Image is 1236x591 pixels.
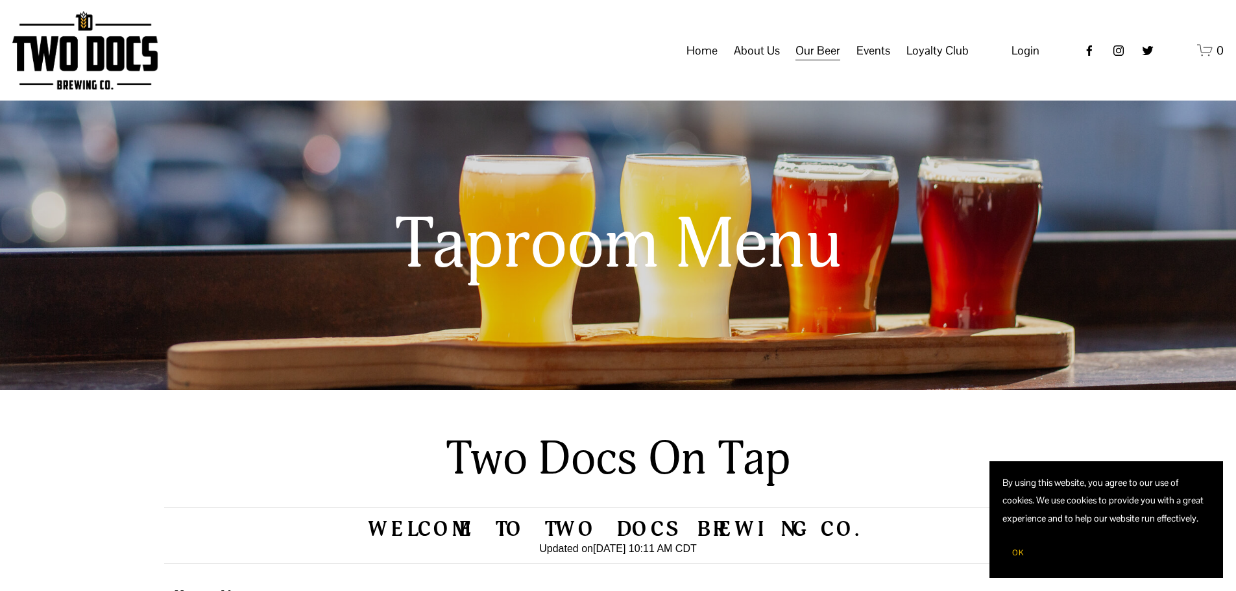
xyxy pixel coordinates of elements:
[12,11,158,90] img: Two Docs Brewing Co.
[989,461,1223,578] section: Cookie banner
[1197,42,1224,58] a: 0 items in cart
[1002,474,1210,527] p: By using this website, you agree to our use of cookies. We use cookies to provide you with a grea...
[1012,43,1039,58] span: Login
[1141,44,1154,57] a: twitter-unauth
[856,40,890,62] span: Events
[593,543,697,554] time: [DATE] 10:11 AM CDT
[278,206,959,285] h1: Taproom Menu
[856,38,890,63] a: folder dropdown
[1112,44,1125,57] a: instagram-unauth
[734,40,780,62] span: About Us
[1002,540,1034,565] button: OK
[795,38,840,63] a: folder dropdown
[906,38,969,63] a: folder dropdown
[1012,548,1024,558] span: OK
[396,431,840,488] h2: Two Docs On Tap
[1217,43,1224,58] span: 0
[1083,44,1096,57] a: Facebook
[906,40,969,62] span: Loyalty Club
[539,543,593,554] span: Updated on
[795,40,840,62] span: Our Beer
[686,38,718,63] a: Home
[1012,40,1039,62] a: Login
[734,38,780,63] a: folder dropdown
[164,521,1072,538] h2: Welcome to Two Docs Brewing Co.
